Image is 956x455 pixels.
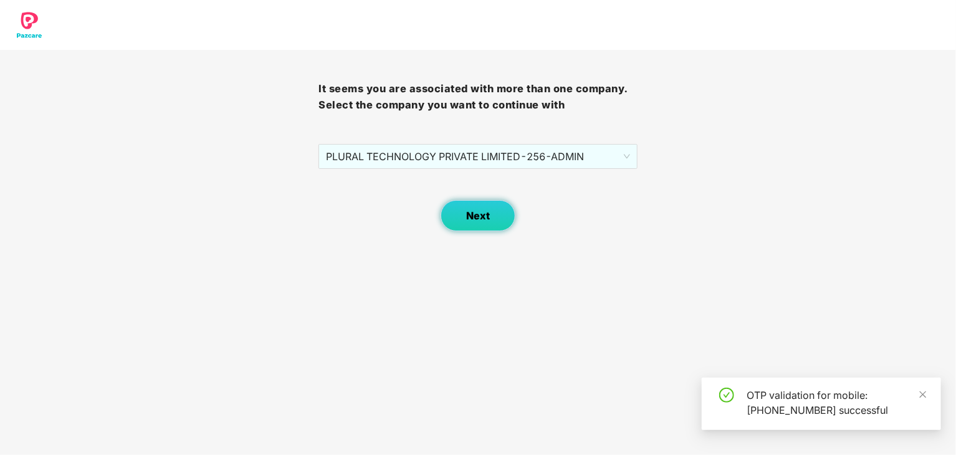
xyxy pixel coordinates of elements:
[326,145,629,168] span: PLURAL TECHNOLOGY PRIVATE LIMITED - 256 - ADMIN
[318,81,637,113] h3: It seems you are associated with more than one company. Select the company you want to continue with
[719,388,734,403] span: check-circle
[441,200,515,231] button: Next
[466,210,490,222] span: Next
[747,388,926,418] div: OTP validation for mobile: [PHONE_NUMBER] successful
[919,390,927,399] span: close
